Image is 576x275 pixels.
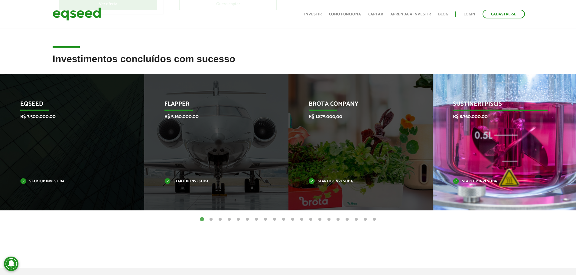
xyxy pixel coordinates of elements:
[464,12,475,16] a: Login
[164,114,259,120] p: R$ 5.160.000,00
[438,12,448,16] a: Blog
[344,216,350,222] button: 17 of 20
[317,216,323,222] button: 14 of 20
[290,216,296,222] button: 11 of 20
[304,12,322,16] a: Investir
[20,180,115,183] p: Startup investida
[20,114,115,120] p: R$ 7.500.000,00
[244,216,250,222] button: 6 of 20
[362,216,368,222] button: 19 of 20
[164,180,259,183] p: Startup investida
[353,216,359,222] button: 18 of 20
[299,216,305,222] button: 12 of 20
[226,216,232,222] button: 4 of 20
[217,216,223,222] button: 3 of 20
[309,114,403,120] p: R$ 1.875.000,00
[453,180,548,183] p: Startup investida
[371,216,377,222] button: 20 of 20
[453,101,548,111] p: Sustineri Piscis
[199,216,205,222] button: 1 of 20
[483,10,525,18] a: Cadastre-se
[208,216,214,222] button: 2 of 20
[329,12,361,16] a: Como funciona
[253,216,259,222] button: 7 of 20
[53,6,101,22] img: EqSeed
[309,101,403,111] p: Brota Company
[20,101,115,111] p: EqSeed
[262,216,268,222] button: 8 of 20
[309,180,403,183] p: Startup investida
[281,216,287,222] button: 10 of 20
[53,54,524,73] h2: Investimentos concluídos com sucesso
[335,216,341,222] button: 16 of 20
[272,216,278,222] button: 9 of 20
[235,216,241,222] button: 5 of 20
[326,216,332,222] button: 15 of 20
[453,114,548,120] p: R$ 8.760.000,00
[390,12,431,16] a: Aprenda a investir
[368,12,383,16] a: Captar
[308,216,314,222] button: 13 of 20
[164,101,259,111] p: Flapper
